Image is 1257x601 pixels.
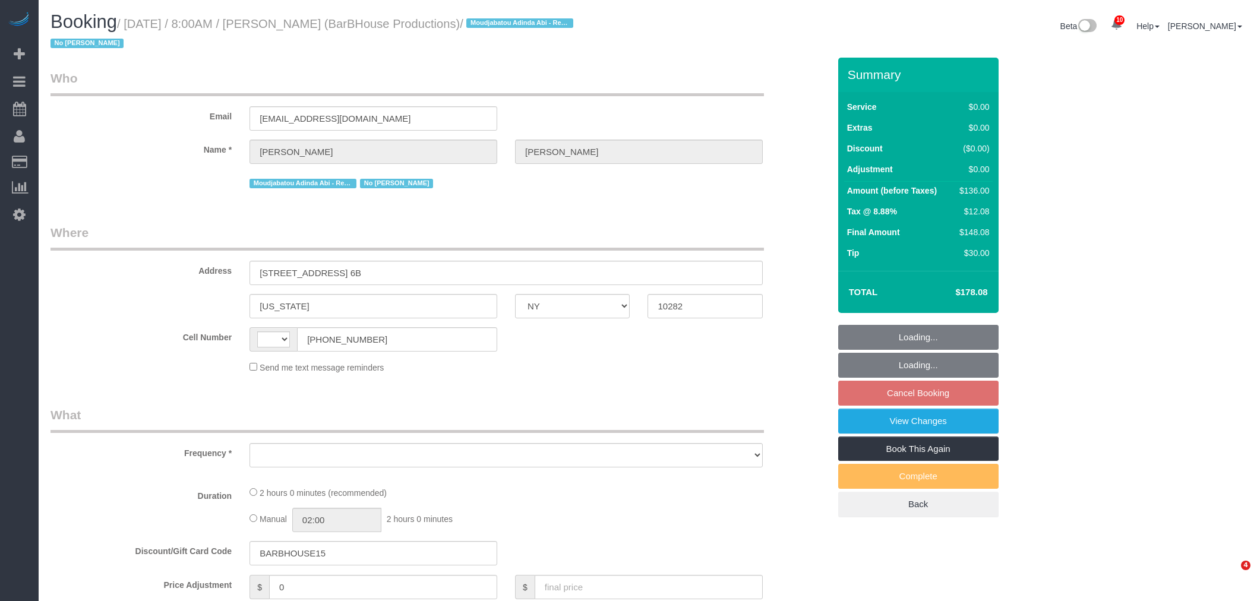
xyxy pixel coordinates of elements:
small: / [DATE] / 8:00AM / [PERSON_NAME] (BarBHouse Productions) [50,17,577,50]
span: No [PERSON_NAME] [360,179,433,188]
h3: Summary [848,68,993,81]
span: Booking [50,11,117,32]
iframe: Intercom live chat [1217,561,1245,589]
div: $30.00 [955,247,989,259]
input: final price [535,575,763,599]
label: Adjustment [847,163,893,175]
label: Frequency * [42,443,241,459]
img: New interface [1077,19,1097,34]
span: Manual [260,514,287,524]
input: City [249,294,497,318]
span: $ [249,575,269,599]
a: [PERSON_NAME] [1168,21,1242,31]
span: 2 hours 0 minutes (recommended) [260,488,387,498]
span: 2 hours 0 minutes [387,514,453,524]
span: No [PERSON_NAME] [50,39,124,48]
a: Beta [1060,21,1097,31]
input: Last Name [515,140,763,164]
label: Amount (before Taxes) [847,185,937,197]
label: Extras [847,122,873,134]
span: Moudjabatou Adinda Abi - Requested [466,18,573,28]
div: $0.00 [955,101,989,113]
label: Name * [42,140,241,156]
span: 10 [1114,15,1125,25]
label: Email [42,106,241,122]
label: Price Adjustment [42,575,241,591]
div: $0.00 [955,163,989,175]
legend: What [50,406,764,433]
label: Tax @ 8.88% [847,205,897,217]
img: Automaid Logo [7,12,31,29]
a: 10 [1105,12,1128,38]
label: Discount/Gift Card Code [42,541,241,557]
strong: Total [849,287,878,297]
a: Book This Again [838,436,999,461]
legend: Where [50,224,764,251]
h4: $178.08 [920,287,987,298]
span: Moudjabatou Adinda Abi - Requested [249,179,356,188]
input: Zip Code [648,294,762,318]
label: Address [42,261,241,277]
span: $ [515,575,535,599]
label: Service [847,101,877,113]
div: $148.08 [955,226,989,238]
a: View Changes [838,409,999,434]
label: Final Amount [847,226,900,238]
div: $12.08 [955,205,989,217]
div: ($0.00) [955,143,989,154]
input: Cell Number [297,327,497,352]
label: Discount [847,143,883,154]
input: Email [249,106,497,131]
label: Duration [42,486,241,502]
span: Send me text message reminders [260,363,384,372]
label: Cell Number [42,327,241,343]
label: Tip [847,247,860,259]
a: Help [1136,21,1160,31]
div: $0.00 [955,122,989,134]
div: $136.00 [955,185,989,197]
span: 4 [1241,561,1250,570]
legend: Who [50,69,764,96]
a: Back [838,492,999,517]
input: First Name [249,140,497,164]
